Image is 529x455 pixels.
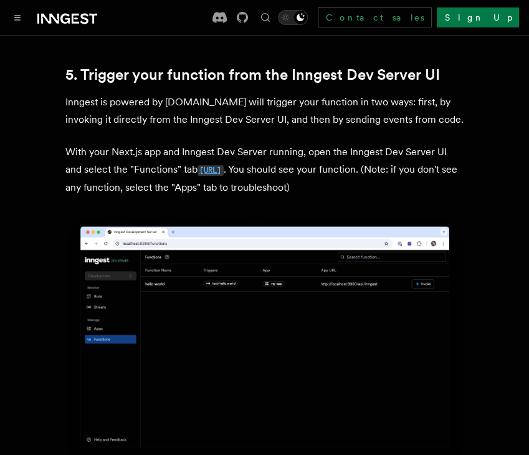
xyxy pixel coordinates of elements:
button: Toggle navigation [10,10,25,25]
a: [URL] [198,163,224,175]
a: Sign Up [437,7,519,27]
code: [URL] [198,165,224,176]
button: Toggle dark mode [278,10,308,25]
p: With your Next.js app and Inngest Dev Server running, open the Inngest Dev Server UI and select t... [65,143,464,196]
a: 5. Trigger your function from the Inngest Dev Server UI [65,66,440,84]
a: Contact sales [318,7,432,27]
button: Find something... [258,10,273,25]
p: Inngest is powered by [DOMAIN_NAME] will trigger your function in two ways: first, by invoking it... [65,93,464,128]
